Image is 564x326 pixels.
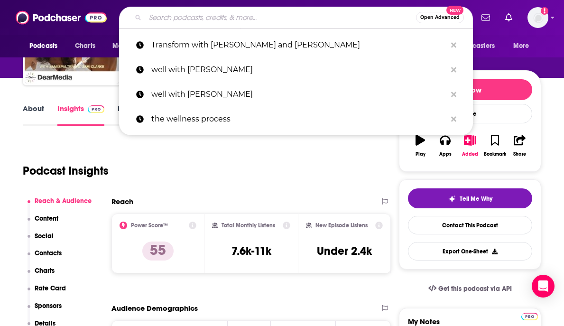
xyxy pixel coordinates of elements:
button: Bookmark [482,129,507,163]
h3: 7.6k-11k [231,244,271,258]
img: tell me why sparkle [448,195,456,203]
button: open menu [23,37,70,55]
button: Contacts [28,249,62,267]
h2: Reach [111,197,133,206]
p: Reach & Audience [35,197,92,205]
p: Contacts [35,249,62,257]
button: tell me why sparkleTell Me Why [408,188,532,208]
a: the wellness process [119,107,473,131]
button: Share [508,129,532,163]
img: Podchaser - Follow, Share and Rate Podcasts [16,9,107,27]
p: Rate Card [35,284,66,292]
button: Sponsors [28,302,62,319]
div: Share [513,151,526,157]
a: Charts [69,37,101,55]
a: Show notifications dropdown [501,9,516,26]
p: Social [35,232,54,240]
a: well with [PERSON_NAME] [119,57,473,82]
h2: Audience Demographics [111,304,198,313]
img: Podchaser Pro [88,105,104,113]
div: Bookmark [484,151,506,157]
button: open menu [106,37,158,55]
a: Transform with [PERSON_NAME] and [PERSON_NAME] [119,33,473,57]
p: Charts [35,267,55,275]
span: Monitoring [112,39,146,53]
img: Podchaser Pro [521,313,538,320]
p: Sponsors [35,302,62,310]
button: Open AdvancedNew [416,12,464,23]
button: Reach & Audience [28,197,92,214]
p: the wellness process [151,107,446,131]
div: Open Intercom Messenger [532,275,555,298]
button: Play [408,129,433,163]
h3: Under 2.4k [317,244,372,258]
span: New [446,6,463,15]
button: Content [28,214,59,232]
a: About [23,104,44,126]
button: open menu [507,37,541,55]
button: open menu [443,37,509,55]
p: Transform with Sami Clarke and Sami Spalter [151,33,446,57]
a: well with [PERSON_NAME] [119,82,473,107]
span: Open Advanced [420,15,460,20]
h2: New Episode Listens [315,222,368,229]
span: Podcasts [29,39,57,53]
span: Logged in as megcassidy [527,7,548,28]
a: Episodes89 [118,104,162,126]
a: InsightsPodchaser Pro [57,104,104,126]
input: Search podcasts, credits, & more... [145,10,416,25]
span: Tell Me Why [460,195,492,203]
p: Content [35,214,58,223]
div: Added [462,151,478,157]
div: Search podcasts, credits, & more... [119,7,473,28]
a: Show notifications dropdown [478,9,494,26]
a: Get this podcast via API [421,277,519,300]
a: Contact This Podcast [408,216,532,234]
div: Play [416,151,425,157]
button: Added [458,129,482,163]
p: 55 [142,242,174,261]
span: Get this podcast via API [438,285,512,293]
button: Show profile menu [527,7,548,28]
span: Charts [75,39,95,53]
p: well with arielle lorre [151,57,446,82]
button: Rate Card [28,284,66,302]
span: More [513,39,529,53]
svg: Add a profile image [541,7,548,15]
p: well with arielle lorre [151,82,446,107]
button: Social [28,232,54,250]
img: User Profile [527,7,548,28]
button: Charts [28,267,55,284]
div: Apps [439,151,452,157]
h1: Podcast Insights [23,164,109,178]
button: Apps [433,129,457,163]
h2: Total Monthly Listens [222,222,275,229]
button: Export One-Sheet [408,242,532,261]
h2: Power Score™ [131,222,168,229]
a: Pro website [521,311,538,320]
